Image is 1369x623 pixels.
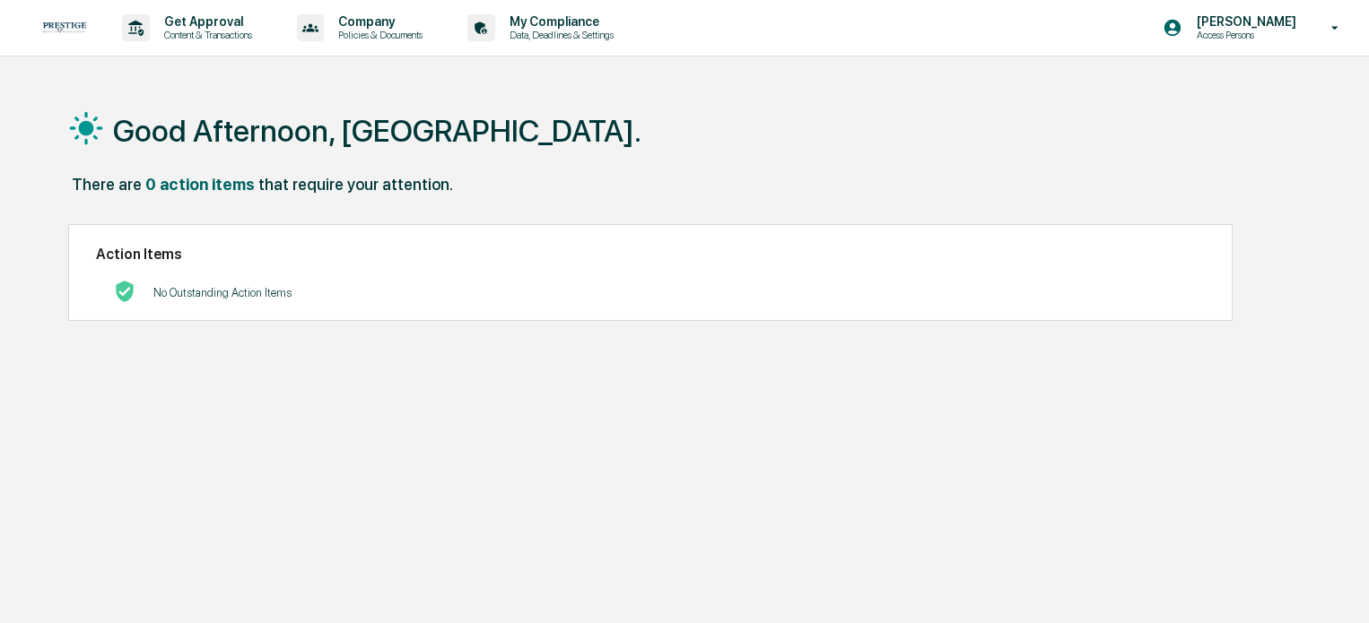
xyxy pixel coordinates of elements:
p: Access Persons [1182,29,1305,41]
p: Company [324,14,432,29]
p: My Compliance [495,14,623,29]
p: Data, Deadlines & Settings [495,29,623,41]
p: Policies & Documents [324,29,432,41]
h1: Good Afternoon, [GEOGRAPHIC_DATA]. [113,113,641,149]
div: There are [72,175,142,194]
img: logo [43,22,86,33]
h2: Action Items [96,246,1205,263]
div: 0 action items [145,175,255,194]
div: that require your attention. [258,175,453,194]
p: Content & Transactions [150,29,261,41]
p: No Outstanding Action Items [153,286,292,299]
p: Get Approval [150,14,261,29]
p: [PERSON_NAME] [1182,14,1305,29]
img: No Actions logo [114,281,135,302]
